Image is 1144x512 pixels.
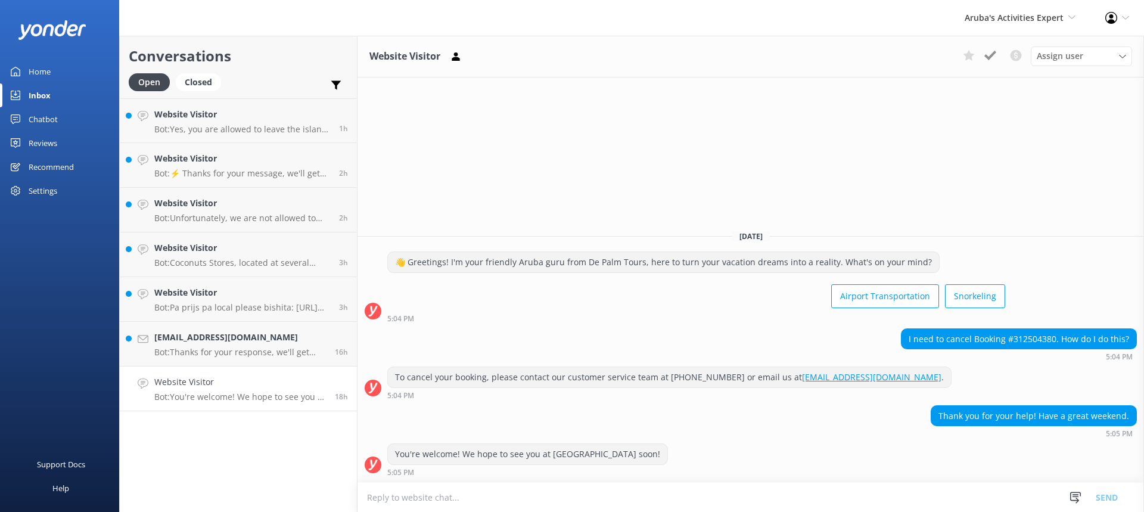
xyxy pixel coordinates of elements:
[388,252,939,272] div: 👋 Greetings! I'm your friendly Aruba guru from De Palm Tours, here to turn your vacation dreams i...
[154,213,330,224] p: Bot: Unfortunately, we are not allowed to sell directly to passengers on board due to strict poli...
[901,352,1137,361] div: Sep 26 2025 05:04pm (UTC -04:00) America/Caracas
[154,241,330,255] h4: Website Visitor
[154,257,330,268] p: Bot: Coconuts Stores, located at several popular locations including the beach at [GEOGRAPHIC_DAT...
[335,392,348,402] span: Sep 26 2025 05:05pm (UTC -04:00) America/Caracas
[120,98,357,143] a: Website VisitorBot:Yes, you are allowed to leave the island earlier than the normal departure tim...
[387,469,414,476] strong: 5:05 PM
[339,123,348,134] span: Sep 27 2025 09:42am (UTC -04:00) America/Caracas
[176,75,227,88] a: Closed
[1106,430,1133,437] strong: 5:05 PM
[18,20,86,40] img: yonder-white-logo.png
[29,131,57,155] div: Reviews
[901,329,1136,349] div: I need to cancel Booking #312504380. How do I do this?
[29,155,74,179] div: Recommend
[29,179,57,203] div: Settings
[965,12,1064,23] span: Aruba's Activities Expert
[154,331,326,344] h4: [EMAIL_ADDRESS][DOMAIN_NAME]
[732,231,770,241] span: [DATE]
[369,49,440,64] h3: Website Visitor
[154,124,330,135] p: Bot: Yes, you are allowed to leave the island earlier than the normal departure time.
[154,376,326,389] h4: Website Visitor
[1031,46,1132,66] div: Assign User
[339,168,348,178] span: Sep 27 2025 08:35am (UTC -04:00) America/Caracas
[154,168,330,179] p: Bot: ⚡ Thanks for your message, we'll get back to you as soon as we can.
[339,257,348,268] span: Sep 27 2025 08:02am (UTC -04:00) America/Caracas
[29,107,58,131] div: Chatbot
[29,60,51,83] div: Home
[945,284,1005,308] button: Snorkeling
[931,406,1136,426] div: Thank you for your help! Have a great weekend.
[120,367,357,411] a: Website VisitorBot:You're welcome! We hope to see you at [GEOGRAPHIC_DATA] soon!18h
[387,314,1005,322] div: Sep 26 2025 05:04pm (UTC -04:00) America/Caracas
[931,429,1137,437] div: Sep 26 2025 05:05pm (UTC -04:00) America/Caracas
[388,367,951,387] div: To cancel your booking, please contact our customer service team at [PHONE_NUMBER] or email us at .
[831,284,939,308] button: Airport Transportation
[120,322,357,367] a: [EMAIL_ADDRESS][DOMAIN_NAME]Bot:Thanks for your response, we'll get back to you as soon as we can...
[120,188,357,232] a: Website VisitorBot:Unfortunately, we are not allowed to sell directly to passengers on board due ...
[176,73,221,91] div: Closed
[339,213,348,223] span: Sep 27 2025 08:33am (UTC -04:00) America/Caracas
[387,315,414,322] strong: 5:04 PM
[1037,49,1083,63] span: Assign user
[29,83,51,107] div: Inbox
[129,45,348,67] h2: Conversations
[802,371,941,383] a: [EMAIL_ADDRESS][DOMAIN_NAME]
[387,392,414,399] strong: 5:04 PM
[52,476,69,500] div: Help
[120,232,357,277] a: Website VisitorBot:Coconuts Stores, located at several popular locations including the beach at [...
[154,108,330,121] h4: Website Visitor
[154,286,330,299] h4: Website Visitor
[388,444,667,464] div: You're welcome! We hope to see you at [GEOGRAPHIC_DATA] soon!
[37,452,85,476] div: Support Docs
[120,143,357,188] a: Website VisitorBot:⚡ Thanks for your message, we'll get back to you as soon as we can.2h
[335,347,348,357] span: Sep 26 2025 06:12pm (UTC -04:00) America/Caracas
[339,302,348,312] span: Sep 27 2025 07:50am (UTC -04:00) America/Caracas
[154,347,326,358] p: Bot: Thanks for your response, we'll get back to you as soon as we can during opening hours.
[154,302,330,313] p: Bot: Pa prijs pa local please bishita: [URL][DOMAIN_NAME].
[129,73,170,91] div: Open
[387,468,668,476] div: Sep 26 2025 05:05pm (UTC -04:00) America/Caracas
[154,152,330,165] h4: Website Visitor
[154,392,326,402] p: Bot: You're welcome! We hope to see you at [GEOGRAPHIC_DATA] soon!
[129,75,176,88] a: Open
[154,197,330,210] h4: Website Visitor
[387,391,952,399] div: Sep 26 2025 05:04pm (UTC -04:00) America/Caracas
[120,277,357,322] a: Website VisitorBot:Pa prijs pa local please bishita: [URL][DOMAIN_NAME].3h
[1106,353,1133,361] strong: 5:04 PM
